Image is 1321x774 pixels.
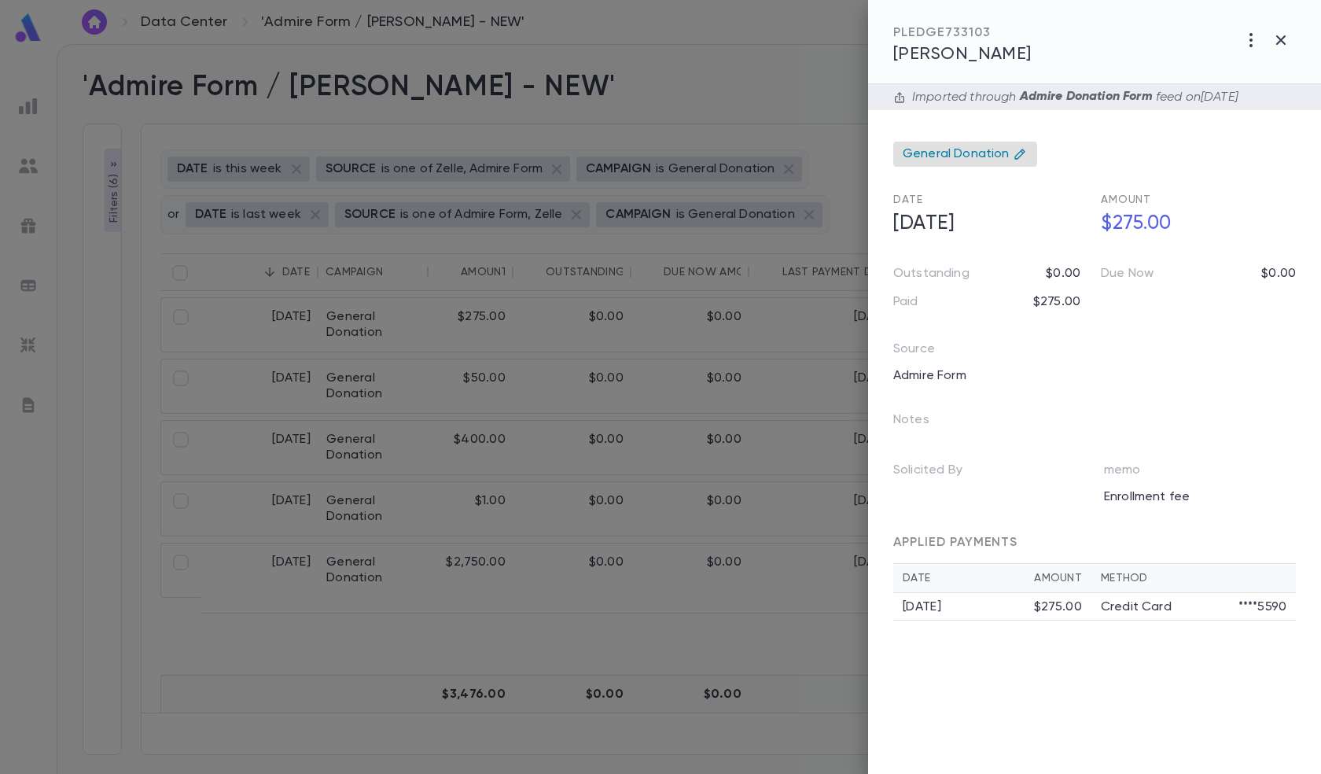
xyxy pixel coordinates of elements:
[893,341,935,363] p: Source
[906,89,1238,105] div: Imported through feed on [DATE]
[1034,572,1082,584] div: Amount
[1017,89,1156,105] p: Admire Donation Form
[903,146,1010,162] span: General Donation
[1034,599,1082,615] div: $275.00
[1046,266,1080,282] p: $0.00
[893,294,918,310] p: Paid
[1091,208,1296,241] h5: $275.00
[1091,564,1296,593] th: Method
[1261,266,1296,282] p: $0.00
[893,46,1032,63] span: [PERSON_NAME]
[1101,194,1151,205] span: Amount
[1101,599,1172,615] p: Credit Card
[893,25,1032,41] div: PLEDGE 733103
[893,142,1037,167] div: General Donation
[903,599,1034,615] div: [DATE]
[893,536,1017,549] span: APPLIED PAYMENTS
[893,194,922,205] span: Date
[1033,294,1080,310] p: $275.00
[1104,463,1141,485] p: memo
[893,266,970,282] p: Outstanding
[893,407,955,439] p: Notes
[1101,266,1154,282] p: Due Now
[884,208,1088,241] h5: [DATE]
[884,363,1085,389] div: Admire Form
[893,458,988,489] p: Solicited By
[1095,485,1296,510] div: Enrollment fee
[903,572,1034,584] div: Date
